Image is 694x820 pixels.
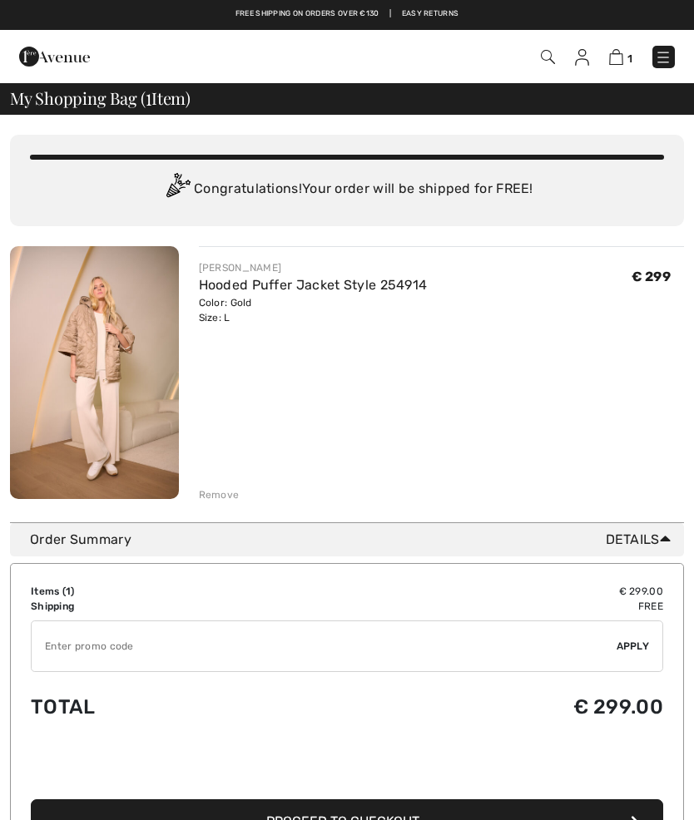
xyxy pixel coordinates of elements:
img: Congratulation2.svg [161,173,194,206]
span: My Shopping Bag ( Item) [10,90,191,106]
span: | [389,8,391,20]
img: Shopping Bag [609,49,623,65]
span: Details [606,530,677,550]
span: 1 [627,52,632,65]
input: Promo code [32,621,617,671]
div: Congratulations! Your order will be shipped for FREE! [30,173,664,206]
a: Free shipping on orders over €130 [235,8,379,20]
span: € 299 [632,269,672,284]
td: € 299.00 [295,679,663,735]
div: Remove [199,487,240,502]
span: 1 [146,86,151,107]
div: Color: Gold Size: L [199,295,428,325]
iframe: PayPal [31,748,663,793]
img: 1ère Avenue [19,40,90,73]
span: Apply [617,639,650,654]
td: € 299.00 [295,584,663,599]
span: 1 [66,585,71,597]
a: 1ère Avenue [19,47,90,63]
a: 1 [609,47,632,67]
img: Search [541,50,555,64]
img: Hooded Puffer Jacket Style 254914 [10,246,179,499]
a: Hooded Puffer Jacket Style 254914 [199,277,428,293]
td: Free [295,599,663,614]
img: My Info [575,49,589,66]
div: Order Summary [30,530,677,550]
div: [PERSON_NAME] [199,260,428,275]
a: Easy Returns [402,8,459,20]
td: Total [31,679,295,735]
td: Shipping [31,599,295,614]
td: Items ( ) [31,584,295,599]
img: Menu [655,49,672,66]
